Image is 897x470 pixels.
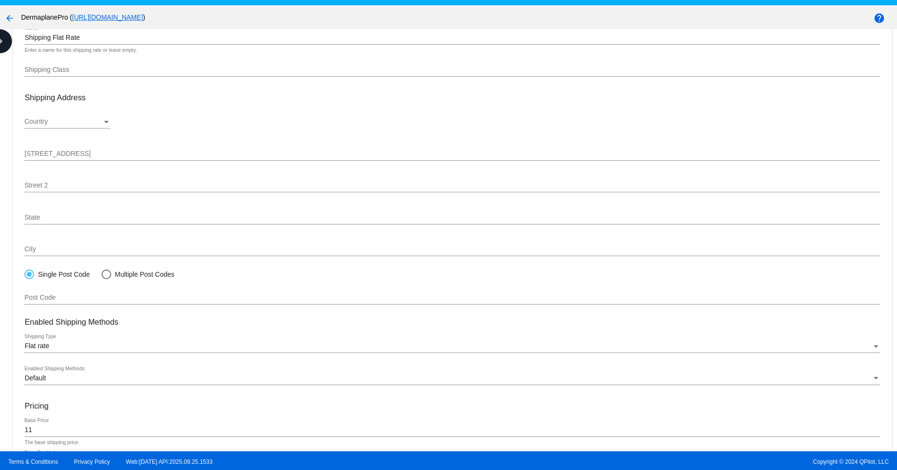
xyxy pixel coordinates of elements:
[24,182,880,189] input: Street 2
[74,458,110,465] a: Privacy Policy
[24,440,79,446] div: The base shipping price.
[24,93,880,102] h3: Shipping Address
[24,342,49,350] span: Flat rate
[24,66,880,74] input: Shipping Class
[24,401,880,411] h3: Pricing
[24,246,880,253] input: City
[24,294,880,302] input: Post Code
[24,117,48,125] span: Country
[457,458,889,465] span: Copyright © 2024 QPilot, LLC
[24,34,880,42] input: Name
[24,317,880,327] h3: Enabled Shipping Methods
[111,270,175,278] div: Multiple Post Codes
[4,12,15,24] mat-icon: arrow_back
[24,118,111,126] mat-select: Country
[24,342,880,350] mat-select: Shipping Type
[24,150,880,158] input: Street 1
[874,12,885,24] mat-icon: help
[126,458,213,465] a: Web:[DATE] API:2025.09.25.1533
[8,458,58,465] a: Terms & Conditions
[24,47,137,53] div: Enter a name for this shipping rate or leave empty.
[24,214,880,222] input: State
[72,13,143,21] a: [URL][DOMAIN_NAME]
[21,13,145,21] span: DermaplanePro ( )
[24,426,880,434] input: Base Price
[34,270,90,278] div: Single Post Code
[24,375,880,382] mat-select: Enabled Shipping Methods
[24,374,46,382] span: Default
